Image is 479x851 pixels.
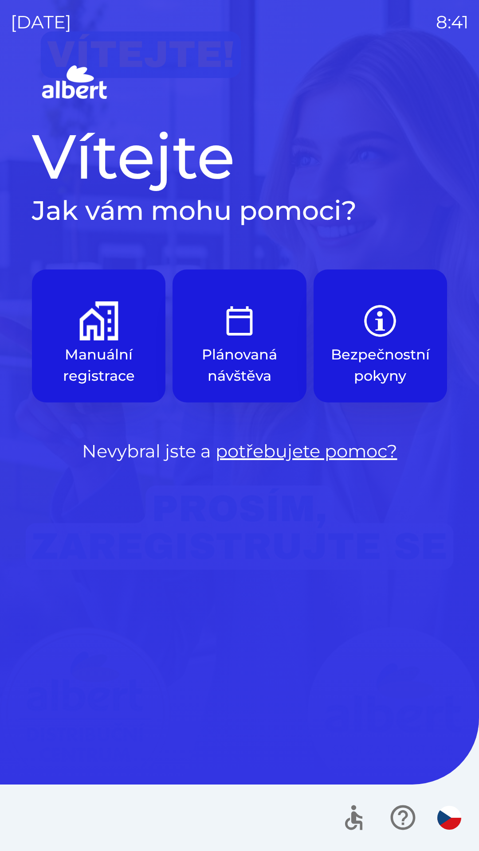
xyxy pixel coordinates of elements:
[79,301,118,340] img: d73f94ca-8ab6-4a86-aa04-b3561b69ae4e.png
[32,438,447,465] p: Nevybral jste a
[53,344,144,386] p: Manuální registrace
[32,269,165,402] button: Manuální registrace
[216,440,397,462] a: potřebujete pomoc?
[436,9,468,35] p: 8:41
[194,344,285,386] p: Plánovaná návštěva
[173,269,306,402] button: Plánovaná návštěva
[361,301,400,340] img: b85e123a-dd5f-4e82-bd26-90b222bbbbcf.png
[32,119,447,194] h1: Vítejte
[32,62,447,105] img: Logo
[331,344,430,386] p: Bezpečnostní pokyny
[314,269,447,402] button: Bezpečnostní pokyny
[220,301,259,340] img: e9efe3d3-6003-445a-8475-3fd9a2e5368f.png
[437,806,461,830] img: cs flag
[32,194,447,227] h2: Jak vám mohu pomoci?
[11,9,71,35] p: [DATE]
